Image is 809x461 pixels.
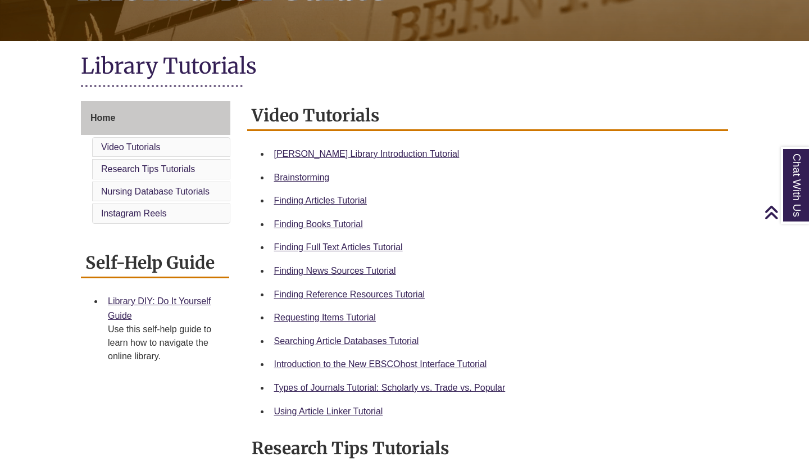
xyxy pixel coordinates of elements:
[274,313,376,322] a: Requesting Items Tutorial
[108,323,220,363] div: Use this self-help guide to learn how to navigate the online library.
[274,359,487,369] a: Introduction to the New EBSCOhost Interface Tutorial
[101,187,210,196] a: Nursing Database Tutorials
[247,101,729,131] h2: Video Tutorials
[274,242,403,252] a: Finding Full Text Articles Tutorial
[101,209,167,218] a: Instagram Reels
[274,173,330,182] a: Brainstorming
[101,142,161,152] a: Video Tutorials
[274,266,396,275] a: Finding News Sources Tutorial
[274,383,506,392] a: Types of Journals Tutorial: Scholarly vs. Trade vs. Popular
[90,113,115,123] span: Home
[274,219,363,229] a: Finding Books Tutorial
[274,336,419,346] a: Searching Article Databases Tutorial
[108,296,211,320] a: Library DIY: Do It Yourself Guide
[81,101,230,135] a: Home
[274,406,383,416] a: Using Article Linker Tutorial
[81,248,229,278] h2: Self-Help Guide
[81,52,728,82] h1: Library Tutorials
[274,196,367,205] a: Finding Articles Tutorial
[101,164,195,174] a: Research Tips Tutorials
[274,149,460,159] a: [PERSON_NAME] Library Introduction Tutorial
[81,101,230,226] div: Guide Page Menu
[274,290,425,299] a: Finding Reference Resources Tutorial
[764,205,806,220] a: Back to Top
